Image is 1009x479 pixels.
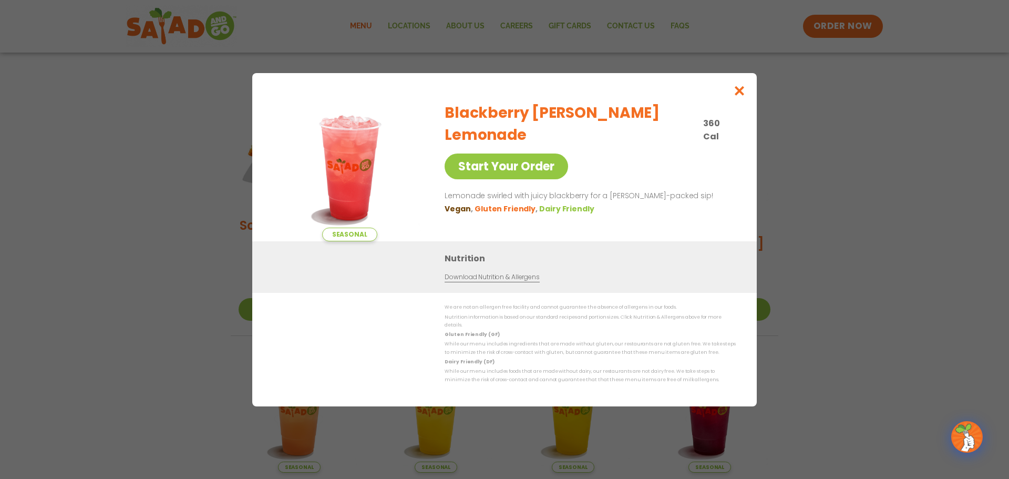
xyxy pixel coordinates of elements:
p: We are not an allergen free facility and cannot guarantee the absence of allergens in our foods. [445,303,736,311]
li: Vegan [445,203,475,214]
p: 360 Cal [703,117,732,143]
button: Close modal [723,73,757,108]
span: Seasonal [322,228,377,241]
p: Lemonade swirled with juicy blackberry for a [PERSON_NAME]-packed sip! [445,190,732,202]
h2: Blackberry [PERSON_NAME] Lemonade [445,102,697,146]
a: Start Your Order [445,154,568,179]
p: While our menu includes ingredients that are made without gluten, our restaurants are not gluten ... [445,340,736,356]
strong: Dairy Friendly (DF) [445,359,494,365]
p: Nutrition information is based on our standard recipes and portion sizes. Click Nutrition & Aller... [445,313,736,329]
p: While our menu includes foods that are made without dairy, our restaurants are not dairy free. We... [445,368,736,384]
li: Dairy Friendly [539,203,596,214]
img: Featured product photo for Blackberry Bramble Lemonade [276,94,423,241]
a: Download Nutrition & Allergens [445,272,539,282]
img: wpChatIcon [952,422,982,452]
strong: Gluten Friendly (GF) [445,331,499,338]
h3: Nutrition [445,252,741,265]
li: Gluten Friendly [475,203,539,214]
